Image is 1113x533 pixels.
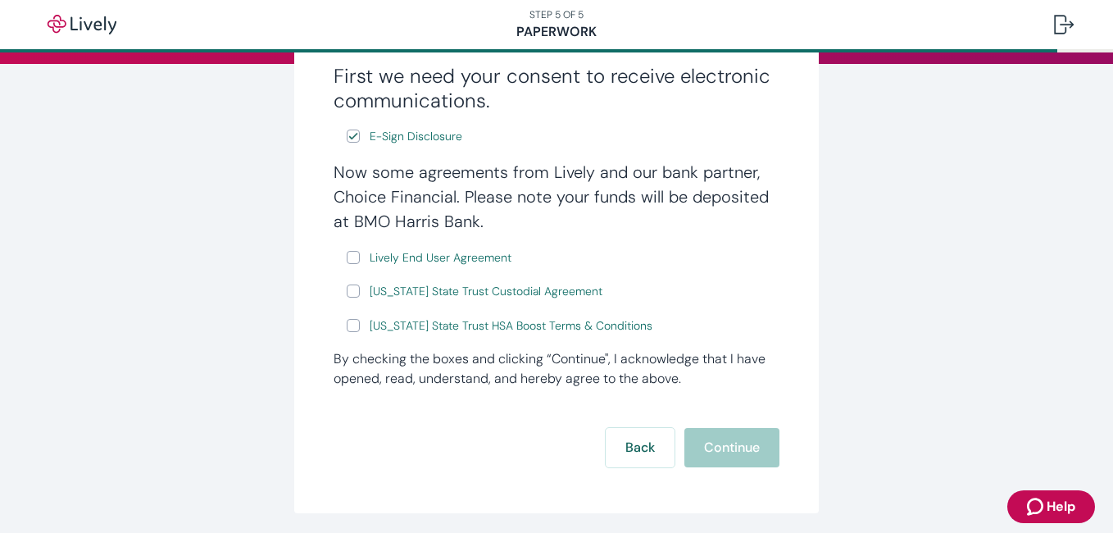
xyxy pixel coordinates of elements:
[370,128,462,145] span: E-Sign Disclosure
[366,126,466,147] a: e-sign disclosure document
[366,316,656,336] a: e-sign disclosure document
[1027,497,1047,517] svg: Zendesk support icon
[334,160,779,234] h4: Now some agreements from Lively and our bank partner, Choice Financial. Please note your funds wi...
[370,249,511,266] span: Lively End User Agreement
[366,248,515,268] a: e-sign disclosure document
[1007,490,1095,523] button: Zendesk support iconHelp
[36,15,128,34] img: Lively
[606,428,675,467] button: Back
[370,317,652,335] span: [US_STATE] State Trust HSA Boost Terms & Conditions
[334,64,779,113] h3: First we need your consent to receive electronic communications.
[1047,497,1075,517] span: Help
[334,349,779,389] div: By checking the boxes and clicking “Continue", I acknowledge that I have opened, read, understand...
[1041,5,1087,44] button: Log out
[366,281,606,302] a: e-sign disclosure document
[370,283,602,300] span: [US_STATE] State Trust Custodial Agreement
